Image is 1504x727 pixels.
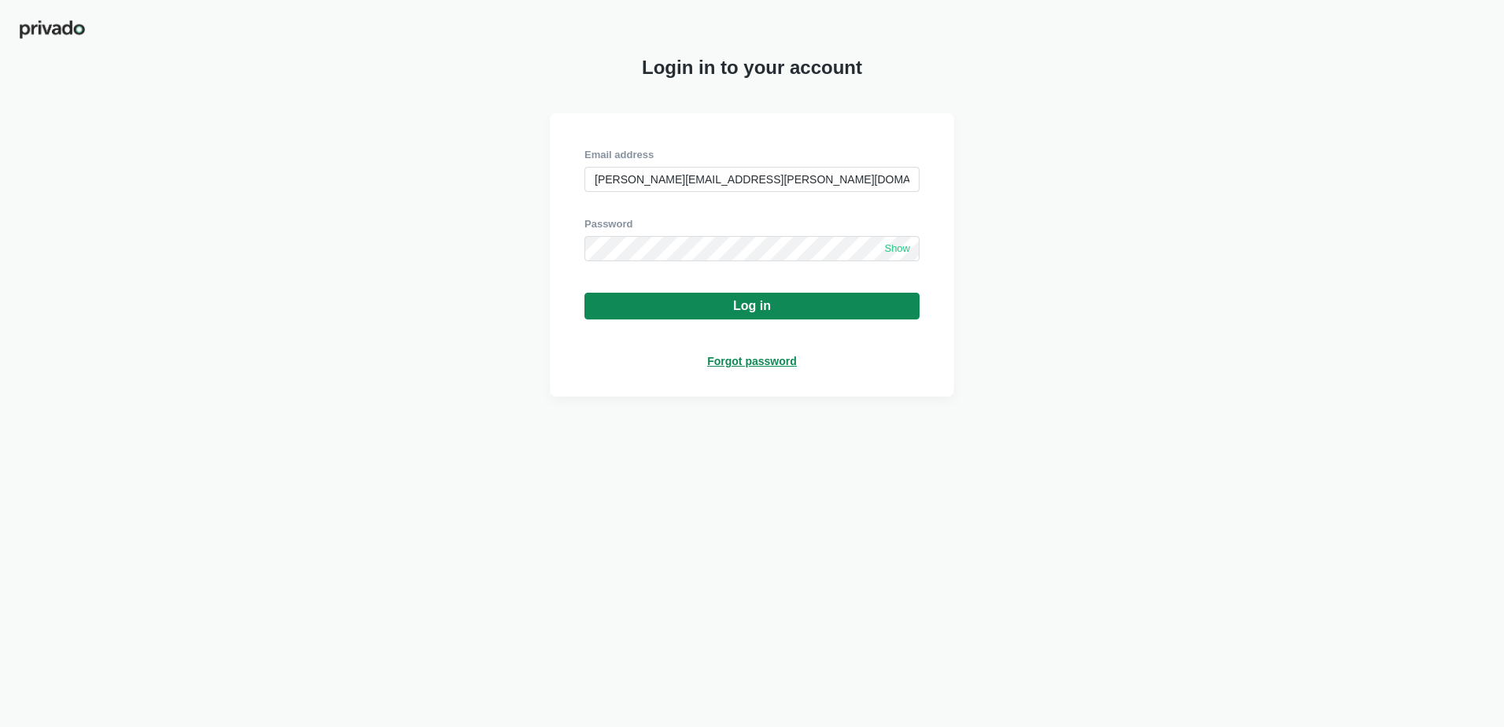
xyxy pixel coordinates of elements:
[642,57,862,79] span: Login in to your account
[733,299,771,313] div: Log in
[19,19,86,40] img: privado-logo
[584,217,920,231] div: Password
[884,242,910,256] span: Show
[584,293,920,319] button: Log in
[707,354,797,368] a: Forgot password
[584,148,920,162] div: Email address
